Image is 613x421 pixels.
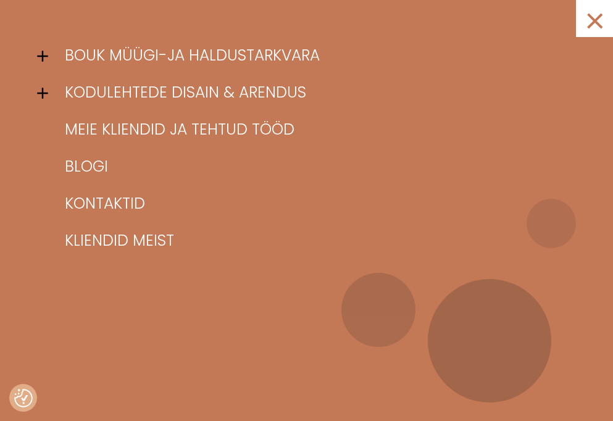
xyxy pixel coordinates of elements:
[56,148,576,185] a: Blogi
[56,185,576,222] a: Kontaktid
[14,389,33,407] img: Revisit consent button
[14,389,33,407] button: Nõusolekueelistused
[56,37,576,74] a: BOUK müügi-ja haldustarkvara
[56,74,576,111] a: Kodulehtede disain & arendus
[56,111,576,148] a: Meie kliendid ja tehtud tööd
[56,222,576,259] a: Kliendid meist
